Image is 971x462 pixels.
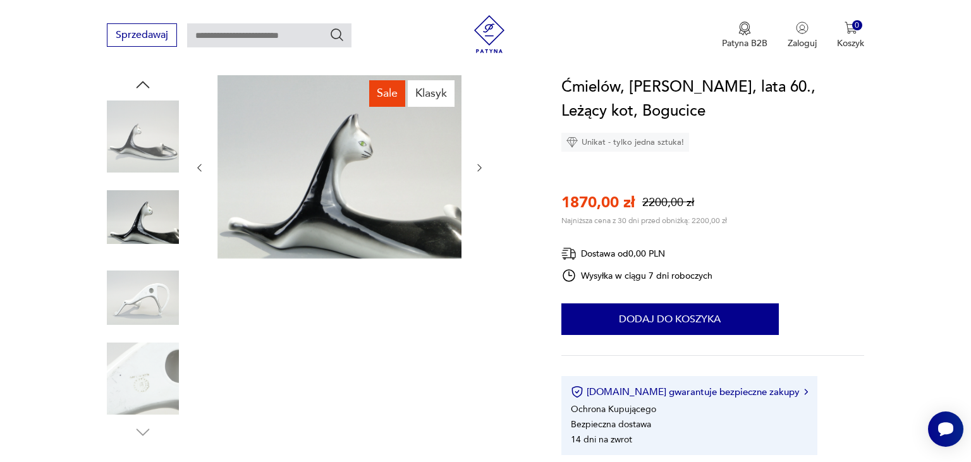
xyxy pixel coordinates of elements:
[107,23,177,47] button: Sprzedawaj
[107,32,177,40] a: Sprzedawaj
[561,192,635,213] p: 1870,00 zł
[722,21,767,49] button: Patyna B2B
[369,80,405,107] div: Sale
[804,389,808,395] img: Ikona strzałki w prawo
[571,403,656,415] li: Ochrona Kupującego
[788,21,817,49] button: Zaloguj
[788,37,817,49] p: Zaloguj
[107,343,179,415] img: Zdjęcie produktu Ćmielów, Mieczysław Naruszewicz, lata 60., Leżący kot, Bogucice
[470,15,508,53] img: Patyna - sklep z meblami i dekoracjami vintage
[107,100,179,173] img: Zdjęcie produktu Ćmielów, Mieczysław Naruszewicz, lata 60., Leżący kot, Bogucice
[571,386,808,398] button: [DOMAIN_NAME] gwarantuje bezpieczne zakupy
[571,434,632,446] li: 14 dni na zwrot
[561,303,779,335] button: Dodaj do koszyka
[561,75,864,123] h1: Ćmielów, [PERSON_NAME], lata 60., Leżący kot, Bogucice
[408,80,455,107] div: Klasyk
[738,21,751,35] img: Ikona medalu
[561,246,577,262] img: Ikona dostawy
[852,20,863,31] div: 0
[571,386,583,398] img: Ikona certyfikatu
[561,268,713,283] div: Wysyłka w ciągu 7 dni roboczych
[107,181,179,253] img: Zdjęcie produktu Ćmielów, Mieczysław Naruszewicz, lata 60., Leżący kot, Bogucice
[928,411,963,447] iframe: Smartsupp widget button
[561,133,689,152] div: Unikat - tylko jedna sztuka!
[566,137,578,148] img: Ikona diamentu
[217,75,461,258] img: Zdjęcie produktu Ćmielów, Mieczysław Naruszewicz, lata 60., Leżący kot, Bogucice
[722,37,767,49] p: Patyna B2B
[571,418,651,430] li: Bezpieczna dostawa
[722,21,767,49] a: Ikona medaluPatyna B2B
[837,37,864,49] p: Koszyk
[796,21,809,34] img: Ikonka użytkownika
[837,21,864,49] button: 0Koszyk
[642,195,694,210] p: 2200,00 zł
[561,246,713,262] div: Dostawa od 0,00 PLN
[329,27,345,42] button: Szukaj
[561,216,727,226] p: Najniższa cena z 30 dni przed obniżką: 2200,00 zł
[845,21,857,34] img: Ikona koszyka
[107,262,179,334] img: Zdjęcie produktu Ćmielów, Mieczysław Naruszewicz, lata 60., Leżący kot, Bogucice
